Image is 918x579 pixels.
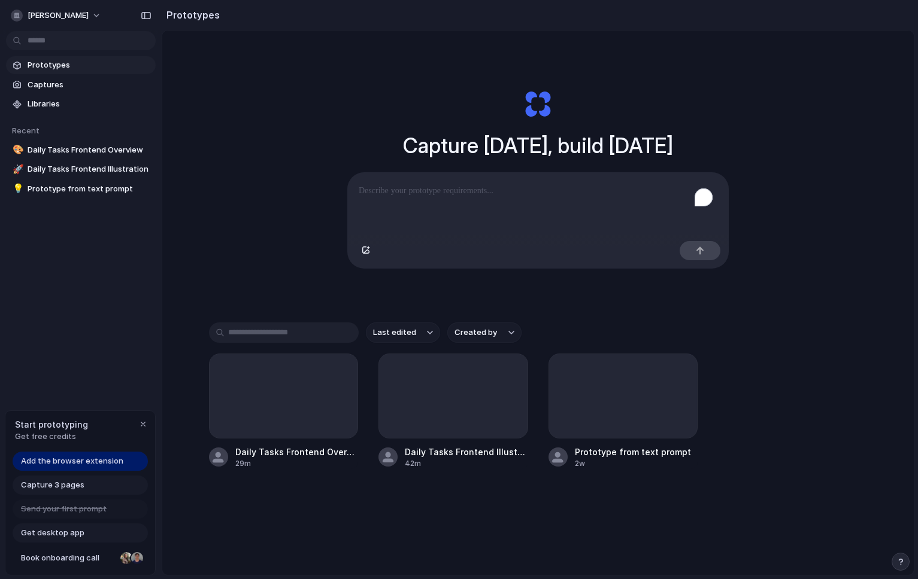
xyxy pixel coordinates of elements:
[21,455,123,467] span: Add the browser extension
[119,551,134,565] div: Nicole Kubica
[21,479,84,491] span: Capture 3 pages
[235,446,359,458] div: Daily Tasks Frontend Overview
[28,79,151,91] span: Captures
[11,163,23,175] button: 🚀
[21,503,107,515] span: Send your first prompt
[455,327,497,339] span: Created by
[13,452,148,471] a: Add the browser extension
[28,144,151,156] span: Daily Tasks Frontend Overview
[6,76,156,94] a: Captures
[28,59,151,71] span: Prototypes
[28,163,151,175] span: Daily Tasks Frontend Illustration
[6,180,156,198] a: 💡Prototype from text prompt
[6,160,156,178] a: 🚀Daily Tasks Frontend Illustration
[6,141,156,159] a: 🎨Daily Tasks Frontend Overview
[21,552,116,564] span: Book onboarding call
[21,527,84,539] span: Get desktop app
[348,173,728,236] div: To enrich screen reader interactions, please activate Accessibility in Grammarly extension settings
[13,523,148,543] a: Get desktop app
[549,354,698,469] a: Prototype from text prompt2w
[403,130,673,161] h1: Capture [DATE], build [DATE]
[28,10,89,22] span: [PERSON_NAME]
[13,548,148,568] a: Book onboarding call
[366,322,440,343] button: Last edited
[575,458,691,469] div: 2w
[13,143,21,157] div: 🎨
[130,551,144,565] div: Christian Iacullo
[13,163,21,176] div: 🚀
[235,458,359,469] div: 29m
[15,431,88,443] span: Get free credits
[378,354,528,469] a: Daily Tasks Frontend Illustration42m
[13,182,21,196] div: 💡
[6,56,156,74] a: Prototypes
[6,95,156,113] a: Libraries
[405,458,528,469] div: 42m
[11,144,23,156] button: 🎨
[575,446,691,458] div: Prototype from text prompt
[12,126,40,135] span: Recent
[162,8,220,22] h2: Prototypes
[28,183,151,195] span: Prototype from text prompt
[11,183,23,195] button: 💡
[209,354,359,469] a: Daily Tasks Frontend Overview29m
[405,446,528,458] div: Daily Tasks Frontend Illustration
[373,327,416,339] span: Last edited
[15,418,88,431] span: Start prototyping
[6,6,107,25] button: [PERSON_NAME]
[28,98,151,110] span: Libraries
[447,322,522,343] button: Created by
